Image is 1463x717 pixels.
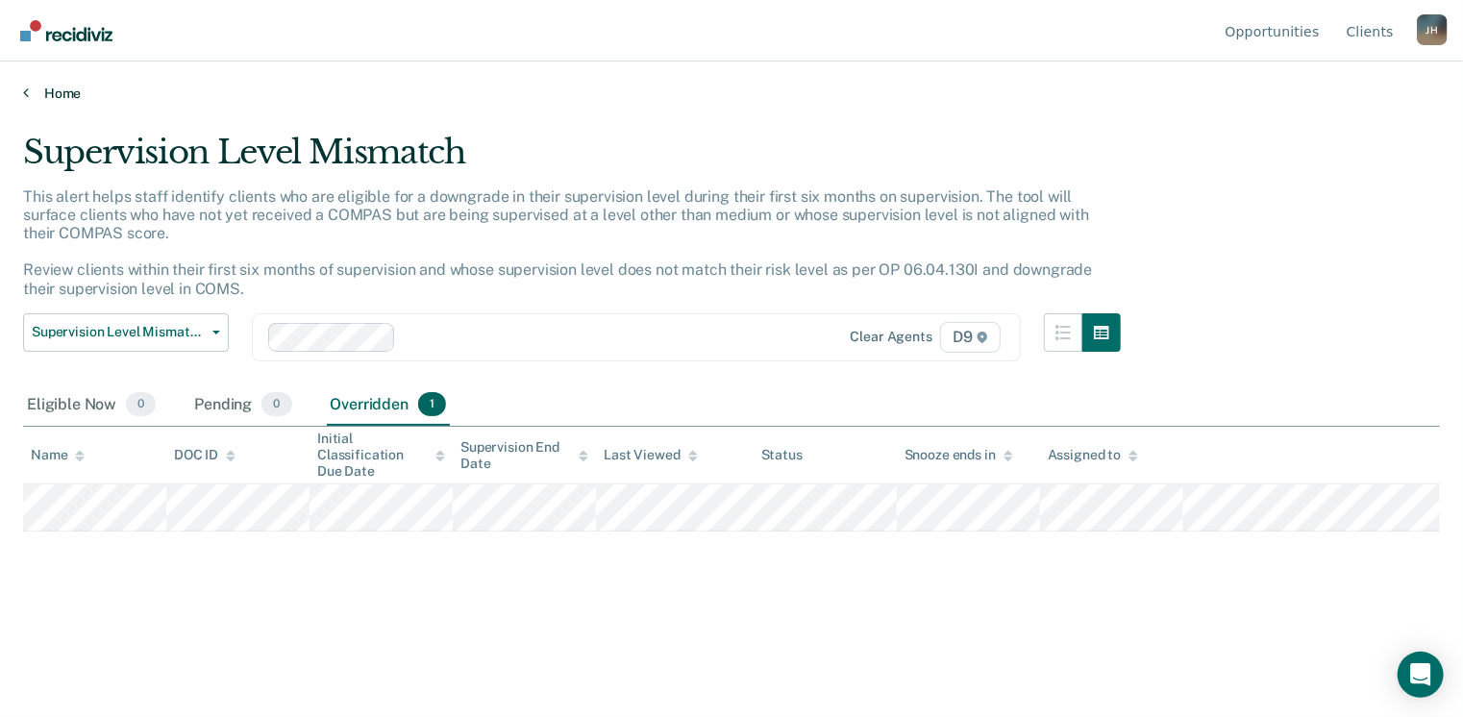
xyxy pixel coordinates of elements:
div: Initial Classification Due Date [317,431,445,479]
div: Clear agents [851,329,932,345]
div: Eligible Now0 [23,384,160,427]
div: Assigned to [1048,447,1138,463]
div: Name [31,447,85,463]
p: This alert helps staff identify clients who are eligible for a downgrade in their supervision lev... [23,187,1092,298]
div: Last Viewed [604,447,697,463]
div: Overridden1 [327,384,451,427]
span: Supervision Level Mismatch [32,324,205,340]
div: Status [761,447,803,463]
div: J H [1417,14,1448,45]
div: Open Intercom Messenger [1398,652,1444,698]
div: Pending0 [190,384,295,427]
span: D9 [940,322,1001,353]
span: 1 [418,392,446,417]
img: Recidiviz [20,20,112,41]
div: DOC ID [174,447,236,463]
button: Profile dropdown button [1417,14,1448,45]
span: 0 [261,392,291,417]
button: Supervision Level Mismatch [23,313,229,352]
div: Snooze ends in [905,447,1013,463]
div: Supervision End Date [460,439,588,472]
a: Home [23,85,1440,102]
span: 0 [126,392,156,417]
div: Supervision Level Mismatch [23,133,1121,187]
